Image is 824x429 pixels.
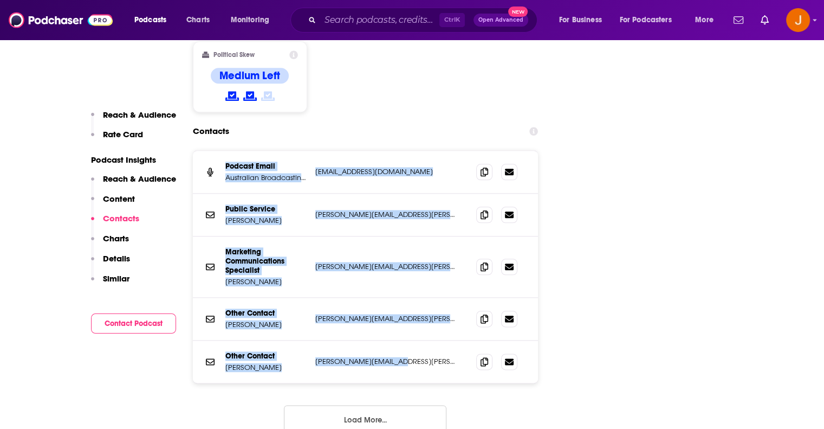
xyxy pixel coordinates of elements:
[786,8,810,32] img: User Profile
[225,320,307,329] p: [PERSON_NAME]
[193,121,229,142] h2: Contacts
[213,51,255,59] h2: Political Skew
[103,273,129,284] p: Similar
[687,11,727,29] button: open menu
[613,11,687,29] button: open menu
[508,7,528,17] span: New
[756,11,773,29] a: Show notifications dropdown
[103,194,135,204] p: Content
[729,11,748,29] a: Show notifications dropdown
[315,357,459,366] p: [PERSON_NAME][EMAIL_ADDRESS][PERSON_NAME][DOMAIN_NAME]
[315,314,459,323] p: [PERSON_NAME][EMAIL_ADDRESS][PERSON_NAME][DOMAIN_NAME]
[103,110,176,120] p: Reach & Audience
[301,8,548,33] div: Search podcasts, credits, & more...
[315,167,459,176] p: [EMAIL_ADDRESS][DOMAIN_NAME]
[225,173,307,182] p: Australian Broadcasting Corporation
[786,8,810,32] button: Show profile menu
[225,351,307,361] p: Other Contact
[223,11,283,29] button: open menu
[315,210,459,219] p: [PERSON_NAME][EMAIL_ADDRESS][PERSON_NAME][DOMAIN_NAME]
[91,313,176,334] button: Contact Podcast
[620,12,672,28] span: For Podcasters
[179,11,216,29] a: Charts
[225,247,307,275] p: Marketing Communications Specialist
[225,363,307,372] p: [PERSON_NAME]
[91,194,135,214] button: Content
[103,253,130,264] p: Details
[439,13,465,27] span: Ctrl K
[91,110,176,130] button: Reach & Audience
[225,216,307,225] p: [PERSON_NAME]
[103,174,176,184] p: Reach & Audience
[225,162,307,171] p: Podcast Email
[473,14,528,27] button: Open AdvancedNew
[91,174,176,194] button: Reach & Audience
[103,233,129,244] p: Charts
[225,204,307,214] p: Public Service
[786,8,810,32] span: Logged in as justine87181
[103,213,139,223] p: Contacts
[9,10,113,30] img: Podchaser - Follow, Share and Rate Podcasts
[320,11,439,29] input: Search podcasts, credits, & more...
[552,11,615,29] button: open menu
[225,277,307,286] p: [PERSON_NAME]
[91,155,176,165] p: Podcast Insights
[478,17,523,23] span: Open Advanced
[219,69,280,82] h4: Medium Left
[225,309,307,318] p: Other Contact
[315,262,459,271] p: [PERSON_NAME][EMAIL_ADDRESS][PERSON_NAME][DOMAIN_NAME]
[91,233,129,253] button: Charts
[91,129,143,149] button: Rate Card
[695,12,713,28] span: More
[559,12,602,28] span: For Business
[103,129,143,139] p: Rate Card
[186,12,210,28] span: Charts
[91,213,139,233] button: Contacts
[91,253,130,273] button: Details
[134,12,166,28] span: Podcasts
[231,12,269,28] span: Monitoring
[127,11,180,29] button: open menu
[91,273,129,293] button: Similar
